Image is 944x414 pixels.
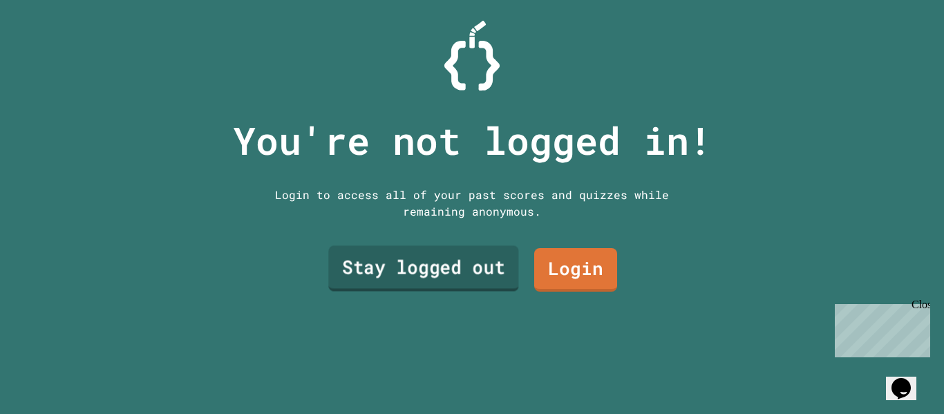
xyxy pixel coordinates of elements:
div: Login to access all of your past scores and quizzes while remaining anonymous. [265,187,679,220]
a: Login [534,248,617,292]
iframe: chat widget [886,359,930,400]
a: Stay logged out [328,246,518,292]
div: Chat with us now!Close [6,6,95,88]
img: Logo.svg [444,21,500,91]
p: You're not logged in! [233,112,712,169]
iframe: chat widget [829,299,930,357]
